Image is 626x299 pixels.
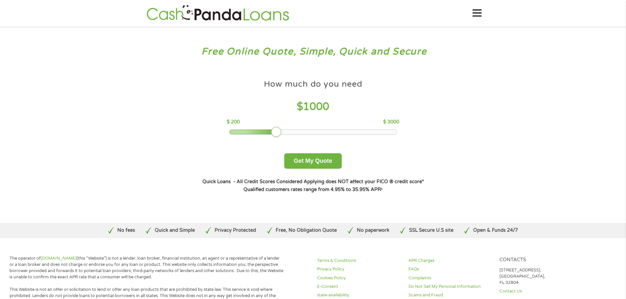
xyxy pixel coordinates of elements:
p: [STREET_ADDRESS], [GEOGRAPHIC_DATA], FL 32804. [499,267,583,286]
img: GetLoanNow Logo [145,4,291,23]
p: $ 200 [227,118,240,126]
a: state-availability [317,292,401,298]
strong: Qualified customers rates range from 4.95% to 35.95% APR¹ [243,187,383,192]
p: No paperwork [357,227,389,234]
p: Open & Funds 24/7 [473,227,518,234]
p: No fees [117,227,135,234]
p: SSL Secure U.S site [409,227,453,234]
button: Get My Quote [284,153,342,169]
strong: Applying does NOT affect your FICO ® credit score* [304,179,424,184]
h3: Free Online Quote, Simple, Quick and Secure [19,46,607,58]
a: E-Consent [317,284,401,290]
a: [DOMAIN_NAME] [41,256,77,261]
p: Free, No Obligation Quote [276,227,337,234]
p: $ 3000 [383,118,399,126]
p: The operator of (this “Website”) is not a lender, loan broker, financial institution, an agent or... [10,255,284,280]
h4: How much do you need [264,79,362,90]
h4: Contacts [499,257,583,263]
h4: $ [227,100,399,114]
a: Terms & Conditions [317,258,401,264]
a: Privacy Policy [317,266,401,272]
a: FAQs [408,266,492,272]
a: Scams and Fraud [408,292,492,298]
a: Contact Us [499,288,583,294]
a: Complaints [408,275,492,281]
p: Privacy Protected [215,227,256,234]
span: 1000 [303,100,329,113]
strong: Quick Loans - All Credit Scores Considered [202,179,302,184]
a: APR Charges [408,258,492,264]
a: Do Not Sell My Personal Information [408,284,492,290]
p: Quick and Simple [155,227,195,234]
a: Cookies Policy [317,275,401,281]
